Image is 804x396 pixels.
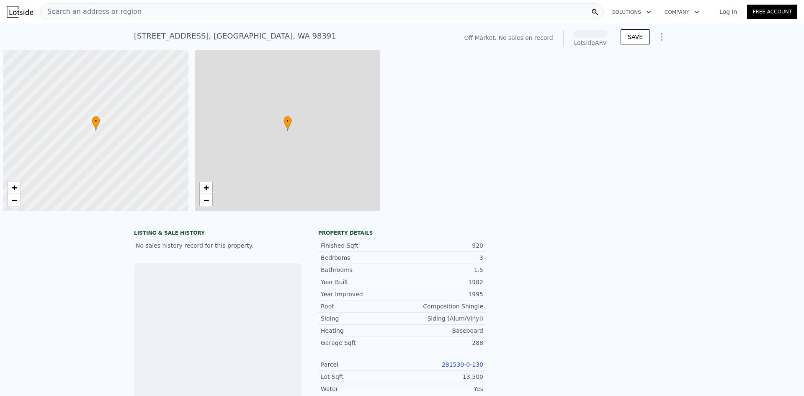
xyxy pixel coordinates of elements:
[283,117,292,125] span: •
[8,181,21,194] a: Zoom in
[402,278,483,286] div: 1982
[321,266,402,274] div: Bathrooms
[442,361,483,368] a: 281530-0-130
[321,241,402,250] div: Finished Sqft
[402,266,483,274] div: 1.5
[321,254,402,262] div: Bedrooms
[658,5,706,20] button: Company
[402,373,483,381] div: 13,500
[321,373,402,381] div: Lot Sqft
[709,8,747,16] a: Log In
[402,326,483,335] div: Baseboard
[134,230,301,238] div: LISTING & SALE HISTORY
[321,278,402,286] div: Year Built
[7,6,33,18] img: Lotside
[464,34,553,42] div: Off Market. No sales on record
[283,116,292,131] div: •
[402,302,483,311] div: Composition Shingle
[318,230,486,236] div: Property details
[402,241,483,250] div: 920
[321,360,402,369] div: Parcel
[321,385,402,393] div: Water
[134,238,301,253] div: No sales history record for this property.
[12,182,17,193] span: +
[606,5,658,20] button: Solutions
[574,39,607,47] div: Lotside ARV
[134,30,336,42] div: [STREET_ADDRESS] , [GEOGRAPHIC_DATA] , WA 98391
[321,339,402,347] div: Garage Sqft
[402,290,483,298] div: 1995
[321,314,402,323] div: Siding
[321,302,402,311] div: Roof
[653,28,670,45] button: Show Options
[8,194,21,207] a: Zoom out
[402,254,483,262] div: 3
[203,182,209,193] span: +
[200,194,212,207] a: Zoom out
[200,181,212,194] a: Zoom in
[402,314,483,323] div: Siding (Alum/Vinyl)
[12,195,17,205] span: −
[621,29,650,44] button: SAVE
[402,385,483,393] div: Yes
[41,7,142,17] span: Search an address or region
[747,5,797,19] a: Free Account
[92,116,100,131] div: •
[402,339,483,347] div: 288
[321,290,402,298] div: Year Improved
[92,117,100,125] span: •
[321,326,402,335] div: Heating
[203,195,209,205] span: −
